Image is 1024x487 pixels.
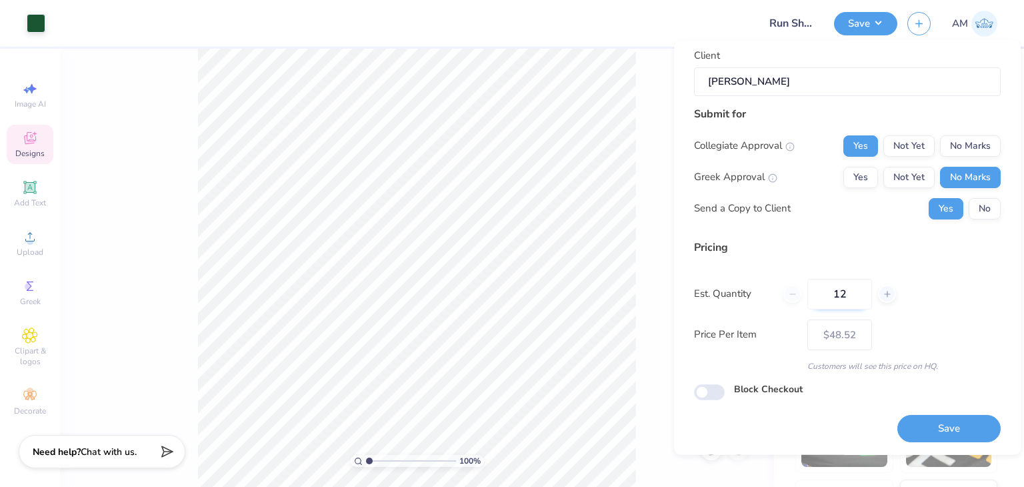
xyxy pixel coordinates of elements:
[734,382,803,396] label: Block Checkout
[843,166,878,187] button: Yes
[969,197,1001,219] button: No
[694,286,773,302] label: Est. Quantity
[17,247,43,258] span: Upload
[694,201,791,216] div: Send a Copy to Client
[883,166,935,187] button: Not Yet
[940,135,1001,156] button: No Marks
[81,446,137,458] span: Chat with us.
[940,166,1001,187] button: No Marks
[694,105,1001,121] div: Submit for
[7,346,53,367] span: Clipart & logos
[694,360,1001,372] div: Customers will see this price on HQ.
[834,12,897,35] button: Save
[952,16,968,31] span: AM
[843,135,878,156] button: Yes
[14,406,46,416] span: Decorate
[694,239,1001,255] div: Pricing
[694,67,1001,96] input: e.g. Ethan Linker
[459,455,481,467] span: 100 %
[952,11,997,37] a: AM
[20,296,41,307] span: Greek
[971,11,997,37] img: Abhinav Mohan
[694,47,720,63] label: Client
[694,169,777,184] div: Greek Approval
[15,148,45,159] span: Designs
[759,10,824,37] input: Untitled Design
[694,327,797,342] label: Price Per Item
[807,278,872,309] input: – –
[694,138,795,153] div: Collegiate Approval
[929,197,963,219] button: Yes
[883,135,935,156] button: Not Yet
[15,99,46,109] span: Image AI
[33,446,81,458] strong: Need help?
[14,197,46,208] span: Add Text
[897,415,1001,442] button: Save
